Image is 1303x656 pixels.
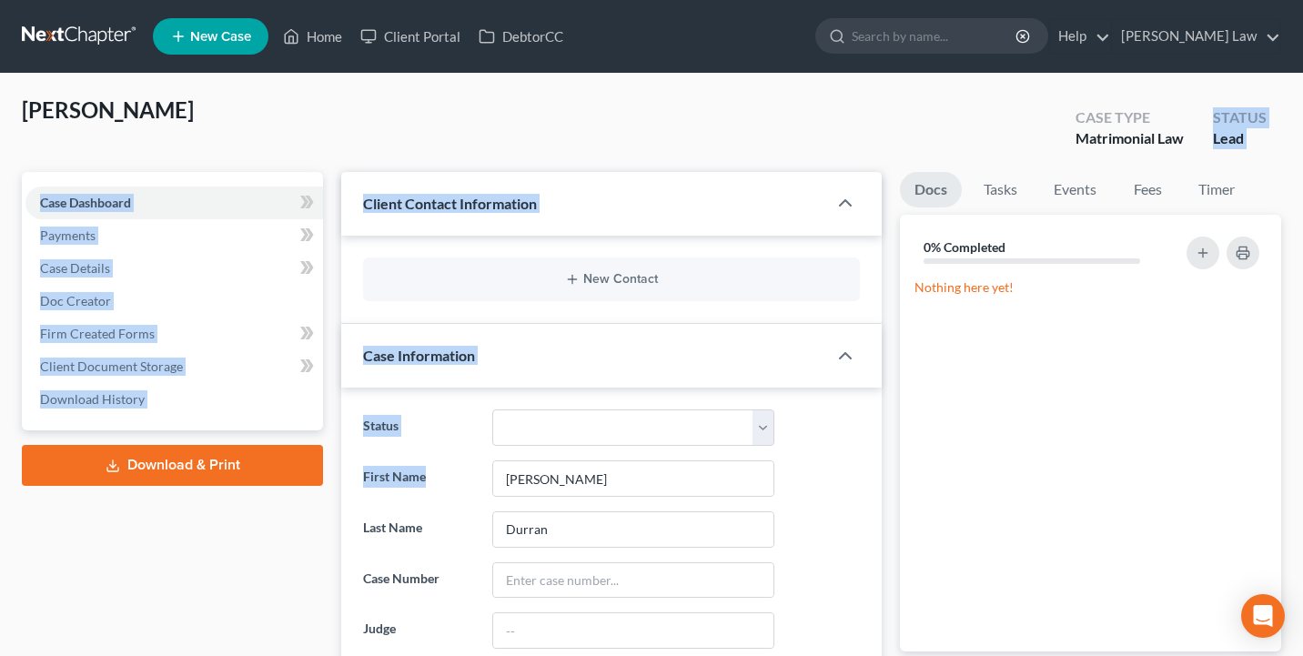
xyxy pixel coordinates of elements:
a: Events [1039,172,1111,207]
label: Case Number [354,562,483,599]
a: DebtorCC [470,20,572,53]
input: Enter First Name... [493,461,773,496]
span: Download History [40,391,145,407]
a: Docs [900,172,962,207]
div: Case Type [1076,107,1184,128]
input: -- [493,613,773,648]
span: New Case [190,30,251,44]
strong: 0% Completed [924,239,1005,255]
span: Client Contact Information [363,195,537,212]
a: Firm Created Forms [25,318,323,350]
a: Timer [1184,172,1249,207]
span: Client Document Storage [40,358,183,374]
a: Home [274,20,351,53]
input: Enter case number... [493,563,773,598]
span: Case Dashboard [40,195,131,210]
div: Status [1213,107,1267,128]
a: Case Details [25,252,323,285]
span: Case Information [363,347,475,364]
a: Tasks [969,172,1032,207]
div: Lead [1213,128,1267,149]
input: Search by name... [852,19,1018,53]
span: [PERSON_NAME] [22,96,194,123]
a: Doc Creator [25,285,323,318]
a: Client Document Storage [25,350,323,383]
a: [PERSON_NAME] Law [1112,20,1280,53]
input: Enter Last Name... [493,512,773,547]
a: Case Dashboard [25,187,323,219]
label: Status [354,409,483,446]
span: Doc Creator [40,293,111,308]
a: Fees [1118,172,1177,207]
label: Judge [354,612,483,649]
span: Case Details [40,260,110,276]
a: Client Portal [351,20,470,53]
a: Help [1049,20,1110,53]
label: Last Name [354,511,483,548]
p: Nothing here yet! [914,278,1267,297]
label: First Name [354,460,483,497]
a: Download & Print [22,445,323,486]
a: Download History [25,383,323,416]
a: Payments [25,219,323,252]
div: Open Intercom Messenger [1241,594,1285,638]
span: Firm Created Forms [40,326,155,341]
span: Payments [40,227,96,243]
button: New Contact [378,272,845,287]
div: Matrimonial Law [1076,128,1184,149]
